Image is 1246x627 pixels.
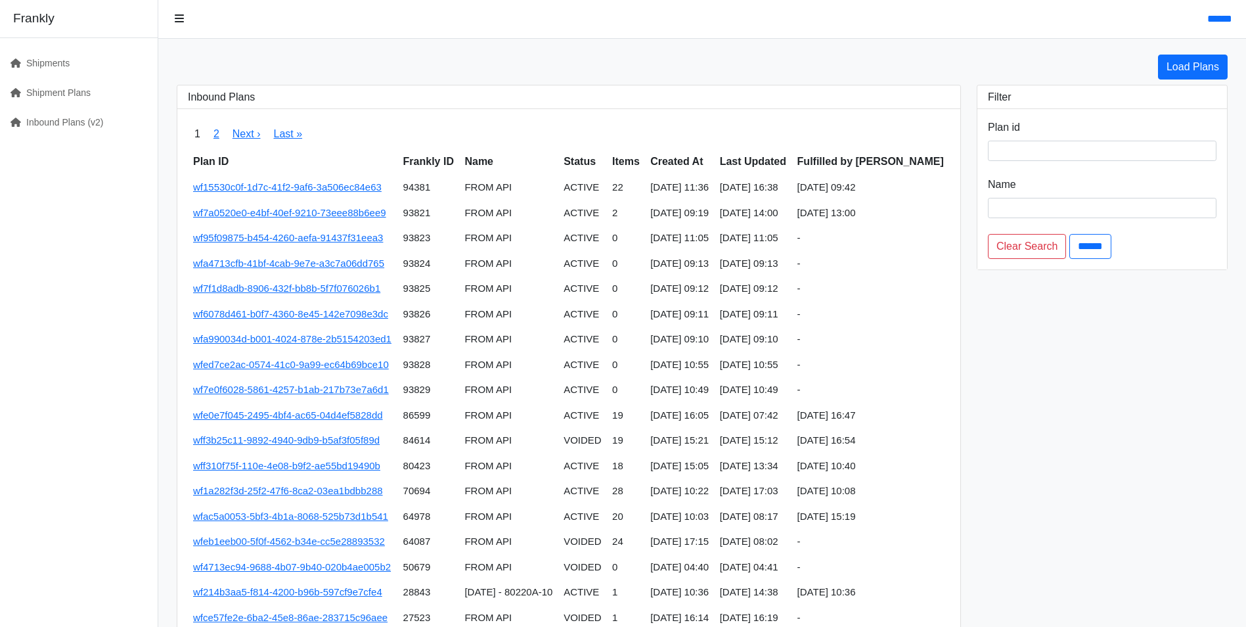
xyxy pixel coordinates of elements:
th: Status [558,149,607,175]
td: [DATE] 13:00 [792,200,950,226]
a: 2 [213,128,219,139]
td: [DATE] 16:38 [715,175,792,200]
a: wff310f75f-110e-4e08-b9f2-ae55bd19490b [193,460,380,471]
td: - [792,327,950,352]
td: 18 [607,453,645,479]
td: [DATE] 17:15 [645,529,714,555]
td: [DATE] - 80220A-10 [459,580,558,605]
td: - [792,276,950,302]
td: [DATE] 14:38 [715,580,792,605]
td: ACTIVE [558,276,607,302]
td: ACTIVE [558,580,607,605]
td: ACTIVE [558,453,607,479]
td: 0 [607,225,645,251]
td: 24 [607,529,645,555]
td: ACTIVE [558,403,607,429]
td: 93829 [398,377,460,403]
th: Items [607,149,645,175]
td: [DATE] 13:34 [715,453,792,479]
td: [DATE] 17:03 [715,478,792,504]
td: [DATE] 09:12 [715,276,792,302]
td: 28843 [398,580,460,605]
td: 64087 [398,529,460,555]
td: VOIDED [558,529,607,555]
td: - [792,302,950,327]
td: [DATE] 10:55 [645,352,714,378]
a: wfce57fe2e-6ba2-45e8-86ae-283715c96aee [193,612,388,623]
td: 93821 [398,200,460,226]
td: 0 [607,276,645,302]
a: wf15530c0f-1d7c-41f2-9af6-3a506ec84e63 [193,181,382,193]
td: - [792,529,950,555]
td: [DATE] 09:11 [645,302,714,327]
td: ACTIVE [558,175,607,200]
td: FROM API [459,327,558,352]
td: [DATE] 15:12 [715,428,792,453]
td: 22 [607,175,645,200]
td: [DATE] 04:41 [715,555,792,580]
a: wfeb1eeb00-5f0f-4562-b34e-cc5e28893532 [193,536,385,547]
td: [DATE] 09:12 [645,276,714,302]
td: 80423 [398,453,460,479]
td: FROM API [459,352,558,378]
td: ACTIVE [558,200,607,226]
td: [DATE] 04:40 [645,555,714,580]
a: wf95f09875-b454-4260-aefa-91437f31eea3 [193,232,383,243]
a: wfed7ce2ac-0574-41c0-9a99-ec64b69bce10 [193,359,389,370]
td: 93827 [398,327,460,352]
a: Last » [273,128,302,139]
td: 0 [607,555,645,580]
td: [DATE] 11:05 [715,225,792,251]
td: FROM API [459,453,558,479]
td: [DATE] 15:05 [645,453,714,479]
td: FROM API [459,555,558,580]
td: [DATE] 09:11 [715,302,792,327]
td: 93824 [398,251,460,277]
th: Last Updated [715,149,792,175]
td: 93823 [398,225,460,251]
a: wf214b3aa5-f814-4200-b96b-597cf9e7cfe4 [193,586,382,597]
td: ACTIVE [558,327,607,352]
nav: pager [188,120,950,149]
a: wf6078d461-b0f7-4360-8e45-142e7098e3dc [193,308,388,319]
span: 1 [188,120,207,149]
td: [DATE] 10:36 [792,580,950,605]
td: [DATE] 16:05 [645,403,714,429]
label: Name [988,177,1016,193]
a: Next › [233,128,261,139]
td: [DATE] 09:13 [715,251,792,277]
th: Name [459,149,558,175]
td: - [792,251,950,277]
td: 28 [607,478,645,504]
a: wf7e0f6028-5861-4257-b1ab-217b73e7a6d1 [193,384,389,395]
td: 84614 [398,428,460,453]
td: [DATE] 11:36 [645,175,714,200]
td: FROM API [459,200,558,226]
td: [DATE] 09:42 [792,175,950,200]
td: 19 [607,428,645,453]
td: [DATE] 07:42 [715,403,792,429]
td: FROM API [459,504,558,530]
td: 0 [607,302,645,327]
td: - [792,352,950,378]
a: wff3b25c11-9892-4940-9db9-b5af3f05f89d [193,434,380,446]
td: FROM API [459,175,558,200]
td: FROM API [459,428,558,453]
a: Clear Search [988,234,1066,259]
th: Created At [645,149,714,175]
a: wf7f1d8adb-8906-432f-bb8b-5f7f076026b1 [193,283,380,294]
td: 50679 [398,555,460,580]
td: ACTIVE [558,377,607,403]
th: Fulfilled by [PERSON_NAME] [792,149,950,175]
td: [DATE] 09:13 [645,251,714,277]
th: Plan ID [188,149,398,175]
td: ACTIVE [558,251,607,277]
td: [DATE] 15:19 [792,504,950,530]
td: 0 [607,327,645,352]
label: Plan id [988,120,1020,135]
a: Load Plans [1158,55,1228,80]
a: wfac5a0053-5bf3-4b1a-8068-525b73d1b541 [193,511,388,522]
td: ACTIVE [558,504,607,530]
td: 19 [607,403,645,429]
td: FROM API [459,251,558,277]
